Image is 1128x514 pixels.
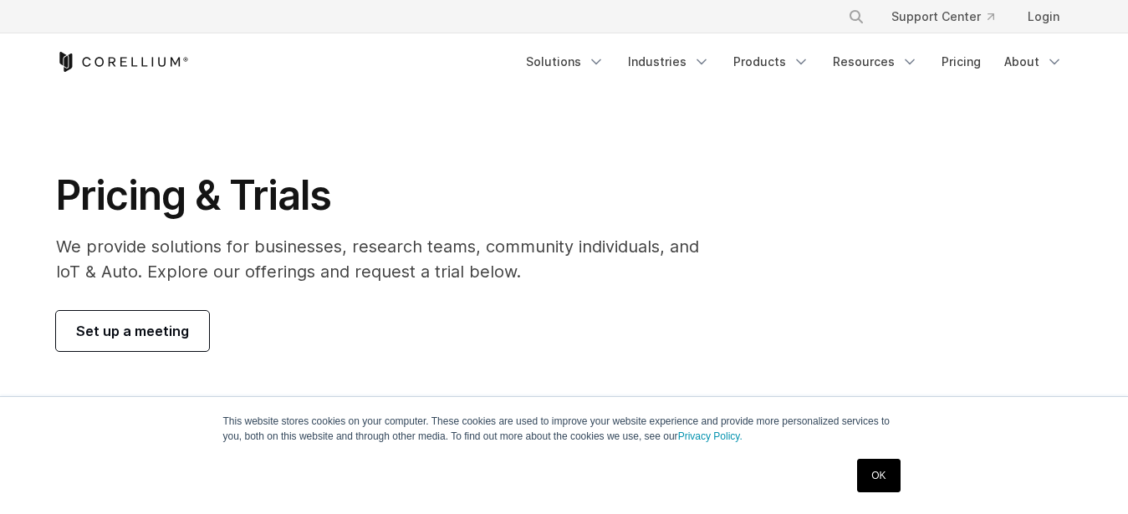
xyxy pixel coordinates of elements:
div: Navigation Menu [828,2,1073,32]
a: Set up a meeting [56,311,209,351]
p: This website stores cookies on your computer. These cookies are used to improve your website expe... [223,414,906,444]
span: Set up a meeting [76,321,189,341]
a: Support Center [878,2,1008,32]
button: Search [841,2,871,32]
a: Corellium Home [56,52,189,72]
a: Login [1014,2,1073,32]
div: Navigation Menu [516,47,1073,77]
a: Resources [823,47,928,77]
a: About [994,47,1073,77]
a: Pricing [931,47,991,77]
a: OK [857,459,900,492]
a: Products [723,47,819,77]
a: Solutions [516,47,615,77]
h1: Pricing & Trials [56,170,722,221]
a: Privacy Policy. [678,430,743,442]
p: We provide solutions for businesses, research teams, community individuals, and IoT & Auto. Explo... [56,234,722,284]
a: Industries [618,47,720,77]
